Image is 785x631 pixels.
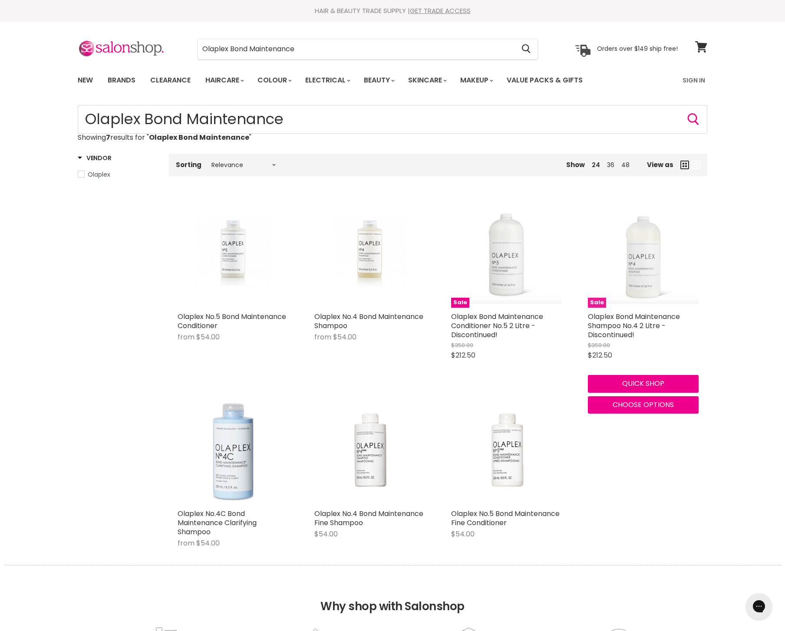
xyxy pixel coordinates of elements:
span: $54.00 [333,332,356,342]
button: Choose options [588,396,699,414]
span: Olaplex [88,170,110,179]
img: Olaplex No.4 Bond Maintenance Fine Shampoo [314,394,425,505]
p: Orders over $149 ship free! [597,45,678,53]
h2: Why shop with Salonshop [4,565,781,626]
a: Olaplex [78,170,158,179]
a: 36 [607,161,614,169]
a: Olaplex No.5 Bond Maintenance Fine Conditioner [451,509,560,528]
span: $212.50 [451,350,475,360]
form: Product [78,105,707,134]
p: Showing results for " " [78,134,707,141]
a: 48 [621,161,630,169]
h3: Vendor [78,154,111,162]
a: Brands [101,71,142,89]
a: Olaplex Bond Maintenance Shampoo No.4 2 Litre - Discontinued!Sale [588,197,699,308]
button: Search [515,39,538,59]
iframe: Gorgias live chat messenger [742,590,776,622]
img: Olaplex No.5 Bond Maintenance Conditioner [196,197,270,308]
a: Olaplex No.5 Bond Maintenance Conditioner [178,312,286,331]
a: Colour [251,71,297,89]
img: Olaplex No.4C Bond Maintenance Clarifying Shampoo [178,394,288,505]
a: Olaplex No.4 Bond Maintenance Shampoo [314,197,425,308]
span: from [178,538,195,548]
a: Beauty [357,71,400,89]
a: Value Packs & Gifts [500,71,589,89]
a: Olaplex No.4C Bond Maintenance Clarifying Shampoo [178,509,257,537]
a: Olaplex Bond Maintenance Conditioner No.5 2 Litre - Discontinued!Sale [451,197,562,308]
span: Sale [588,298,606,308]
a: Sign In [677,71,710,89]
button: Quick shop [588,375,699,392]
span: from [178,332,195,342]
form: Product [198,39,538,59]
a: Haircare [199,71,249,89]
strong: Olaplex Bond Maintenance [149,132,249,142]
span: $350.00 [588,341,610,349]
input: Search [198,39,515,59]
a: Clearance [144,71,197,89]
a: Olaplex No.5 Bond Maintenance Conditioner [178,197,288,308]
img: Olaplex Bond Maintenance Shampoo No.4 2 Litre - Discontinued! [588,200,699,304]
strong: 7 [106,132,110,142]
a: 24 [592,161,600,169]
img: Olaplex Bond Maintenance Conditioner No.5 2 Litre - Discontinued! [451,200,562,304]
span: $54.00 [314,529,338,539]
nav: Main [67,68,718,93]
span: Show [566,160,585,169]
img: Olaplex No.4 Bond Maintenance Shampoo [333,197,406,308]
a: New [71,71,99,89]
span: $54.00 [451,529,475,539]
div: HAIR & BEAUTY TRADE SUPPLY | [67,7,718,15]
input: Search [78,105,707,134]
span: $54.00 [196,538,220,548]
span: View as [647,161,673,168]
a: Skincare [402,71,452,89]
span: Choose options [613,400,674,410]
a: Makeup [454,71,498,89]
a: Electrical [299,71,356,89]
img: Olaplex No.5 Bond Maintenance Fine Conditioner [451,394,562,505]
span: from [314,332,331,342]
span: Sale [451,298,469,308]
ul: Main menu [71,68,633,93]
a: Olaplex No.4 Bond Maintenance Shampoo [314,312,423,331]
label: Sorting [176,161,201,168]
span: $350.00 [451,341,473,349]
a: Olaplex No.4 Bond Maintenance Fine Shampoo [314,509,423,528]
span: $212.50 [588,350,612,360]
a: Olaplex Bond Maintenance Shampoo No.4 2 Litre - Discontinued! [588,312,680,340]
a: GET TRADE ACCESS [410,6,471,15]
button: Search [686,112,700,126]
a: Olaplex Bond Maintenance Conditioner No.5 2 Litre - Discontinued! [451,312,543,340]
span: $54.00 [196,332,220,342]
